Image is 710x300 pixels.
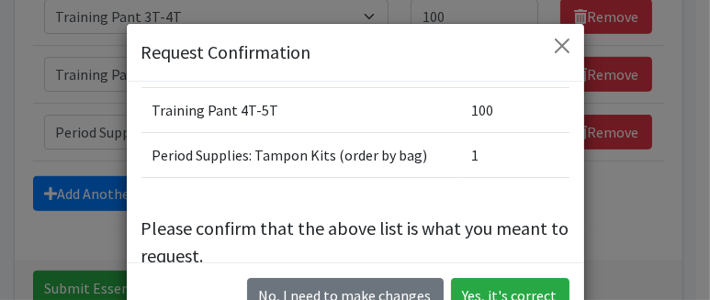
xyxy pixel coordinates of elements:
h5: Request Confirmation [141,39,311,66]
button: Close [547,31,577,61]
td: Training Pant 4T-5T [141,88,461,133]
td: Period Supplies: Tampon Kits (order by bag) [141,133,461,178]
td: 1 [460,133,569,178]
p: Please confirm that the above list is what you meant to request. [141,215,569,270]
td: 100 [460,88,569,133]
